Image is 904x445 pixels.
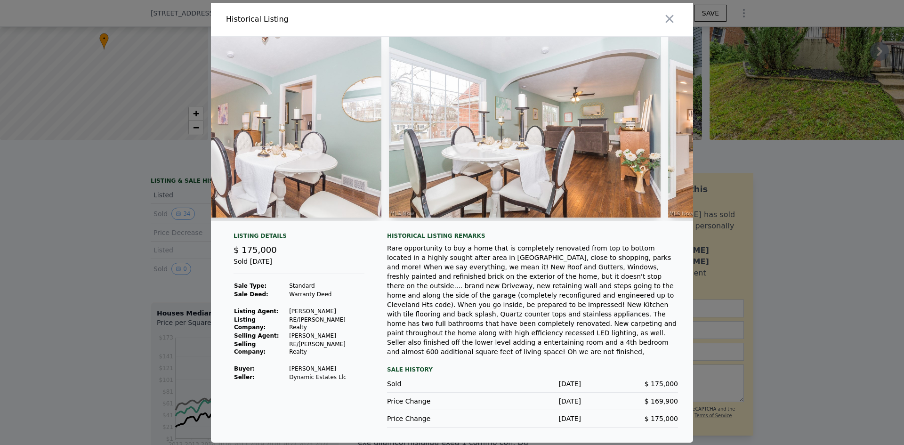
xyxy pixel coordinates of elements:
[289,282,364,290] td: Standard
[234,257,364,274] div: Sold [DATE]
[645,415,678,422] span: $ 175,000
[389,37,661,218] img: Property Img
[289,364,364,373] td: [PERSON_NAME]
[289,373,364,381] td: Dynamic Estates Llc
[234,332,279,339] strong: Selling Agent:
[234,374,255,380] strong: Seller :
[234,316,266,331] strong: Listing Company:
[645,380,678,388] span: $ 175,000
[289,290,364,299] td: Warranty Deed
[234,283,266,289] strong: Sale Type:
[234,245,277,255] span: $ 175,000
[234,308,279,315] strong: Listing Agent:
[110,37,381,218] img: Property Img
[289,316,364,332] td: RE/[PERSON_NAME] Realty
[289,307,364,316] td: [PERSON_NAME]
[484,414,581,423] div: [DATE]
[387,364,678,375] div: Sale History
[289,340,364,356] td: RE/[PERSON_NAME] Realty
[484,396,581,406] div: [DATE]
[234,365,255,372] strong: Buyer :
[387,396,484,406] div: Price Change
[289,332,364,340] td: [PERSON_NAME]
[645,397,678,405] span: $ 169,900
[234,291,268,298] strong: Sale Deed:
[387,379,484,388] div: Sold
[387,232,678,240] div: Historical Listing remarks
[234,341,266,355] strong: Selling Company:
[234,232,364,243] div: Listing Details
[484,379,581,388] div: [DATE]
[387,414,484,423] div: Price Change
[226,14,448,25] div: Historical Listing
[387,243,678,356] div: Rare opportunity to buy a home that is completely renovated from top to bottom located in a highl...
